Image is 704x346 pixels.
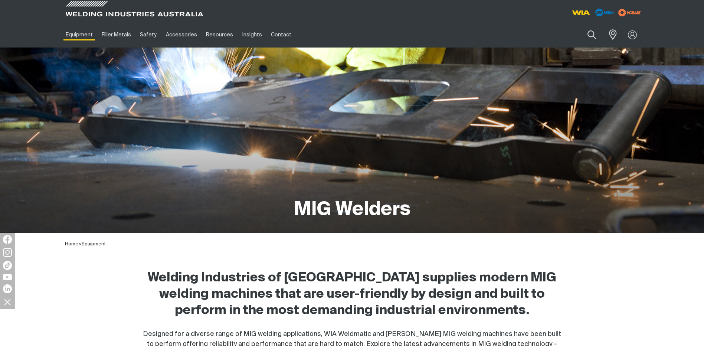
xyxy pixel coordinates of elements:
h2: Welding Industries of [GEOGRAPHIC_DATA] supplies modern MIG welding machines that are user-friend... [143,270,561,319]
a: Home [65,242,78,247]
a: Filler Metals [97,22,135,48]
img: Instagram [3,248,12,257]
img: LinkedIn [3,284,12,293]
a: Safety [135,22,161,48]
img: miller [616,7,643,18]
button: Search products [579,26,605,43]
nav: Main [61,22,498,48]
h1: MIG Welders [294,198,410,222]
a: Resources [202,22,238,48]
a: Accessories [161,22,202,48]
input: Product name or item number... [570,26,604,43]
a: Insights [238,22,266,48]
a: Equipment [61,22,97,48]
span: > [78,242,82,247]
a: Equipment [82,242,106,247]
img: hide socials [1,296,14,308]
a: Contact [266,22,296,48]
img: YouTube [3,274,12,280]
img: TikTok [3,261,12,270]
img: Facebook [3,235,12,244]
